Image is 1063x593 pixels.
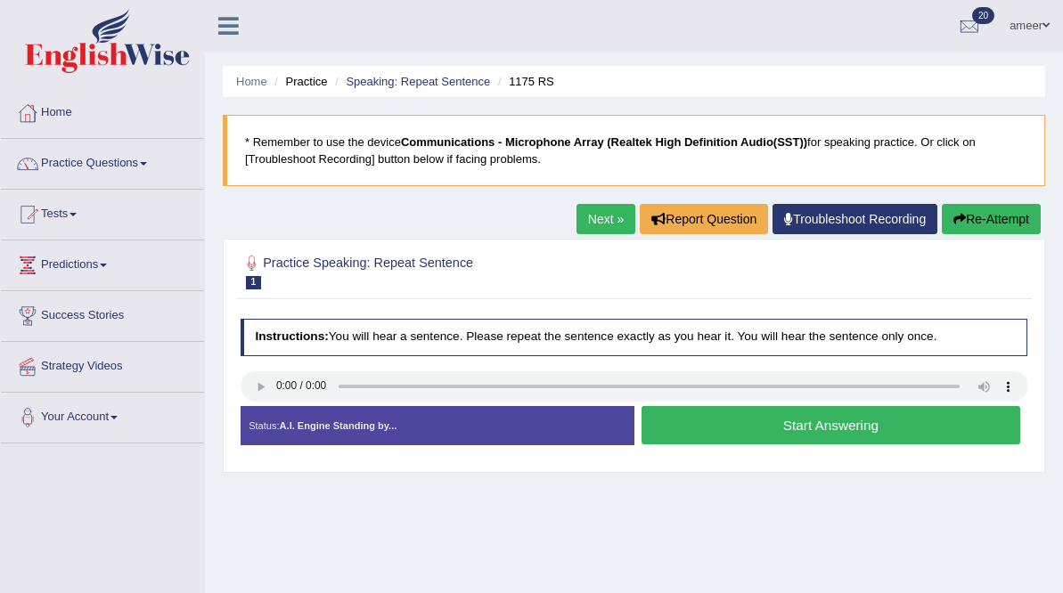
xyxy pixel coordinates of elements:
h4: You will hear a sentence. Please repeat the sentence exactly as you hear it. You will hear the se... [241,319,1028,356]
a: Practice Questions [1,139,204,183]
a: Speaking: Repeat Sentence [346,75,490,88]
a: Strategy Videos [1,342,204,386]
span: 1 [246,276,262,289]
a: Predictions [1,240,204,285]
button: Start Answering [642,406,1020,444]
a: Your Account [1,393,204,437]
a: Success Stories [1,291,204,336]
b: Instructions: [255,329,328,343]
blockquote: * Remember to use the device for speaking practice. Or click on [Troubleshoot Recording] button b... [223,115,1045,186]
button: Report Question [640,204,768,234]
a: Tests [1,190,204,234]
strong: A.I. Engine Standing by... [280,420,397,431]
a: Next » [576,204,635,234]
a: Home [1,88,204,133]
li: 1175 RS [494,73,554,90]
div: Status: [241,406,634,445]
a: Troubleshoot Recording [773,204,937,234]
button: Re-Attempt [942,204,1041,234]
span: 20 [972,7,994,24]
li: Practice [270,73,327,90]
b: Communications - Microphone Array (Realtek High Definition Audio(SST)) [401,135,807,149]
a: Home [236,75,267,88]
h2: Practice Speaking: Repeat Sentence [241,252,729,289]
